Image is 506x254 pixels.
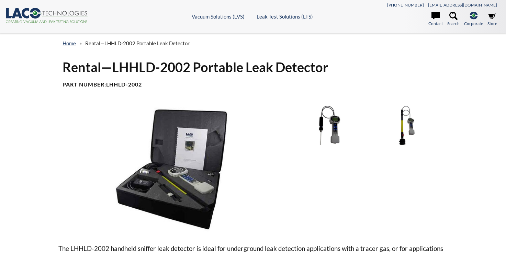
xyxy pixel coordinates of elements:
[58,105,286,232] img: LHHLD-2002 Portable Leak Detector, case open
[292,105,367,146] img: LHHLD-2002 Portable Leak Detector and Probe, front view
[85,40,190,46] span: Rental—LHHLD-2002 Portable Leak Detector
[63,34,443,53] div: »
[192,13,245,20] a: Vacuum Solutions (LVS)
[428,12,443,27] a: Contact
[63,59,443,76] h1: Rental—LHHLD-2002 Portable Leak Detector
[63,81,443,88] h4: Part Number:
[464,20,483,27] span: Corporate
[370,105,444,146] img: LHHLD-2002 Portable Leak Detector and Probe 2, front view
[63,40,76,46] a: home
[106,81,142,88] b: LHHLD-2002
[487,12,497,27] a: Store
[428,2,497,8] a: [EMAIL_ADDRESS][DOMAIN_NAME]
[257,13,313,20] a: Leak Test Solutions (LTS)
[447,12,460,27] a: Search
[387,2,424,8] a: [PHONE_NUMBER]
